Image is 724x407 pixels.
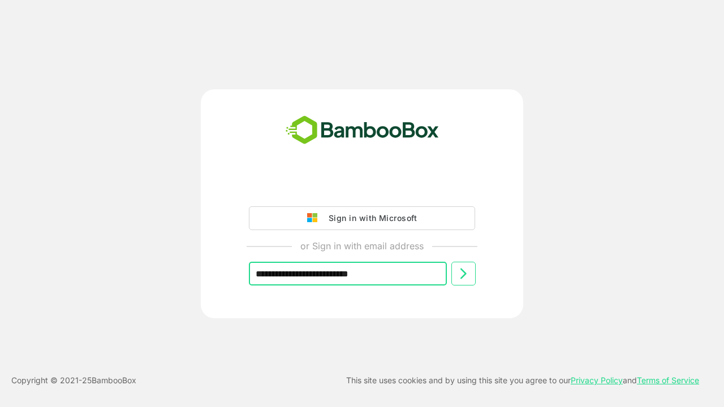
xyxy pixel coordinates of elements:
[243,175,481,200] iframe: Sign in with Google Button
[323,211,417,226] div: Sign in with Microsoft
[11,374,136,387] p: Copyright © 2021- 25 BambooBox
[637,375,699,385] a: Terms of Service
[346,374,699,387] p: This site uses cookies and by using this site you agree to our and
[279,112,445,149] img: bamboobox
[249,206,475,230] button: Sign in with Microsoft
[300,239,424,253] p: or Sign in with email address
[571,375,623,385] a: Privacy Policy
[307,213,323,223] img: google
